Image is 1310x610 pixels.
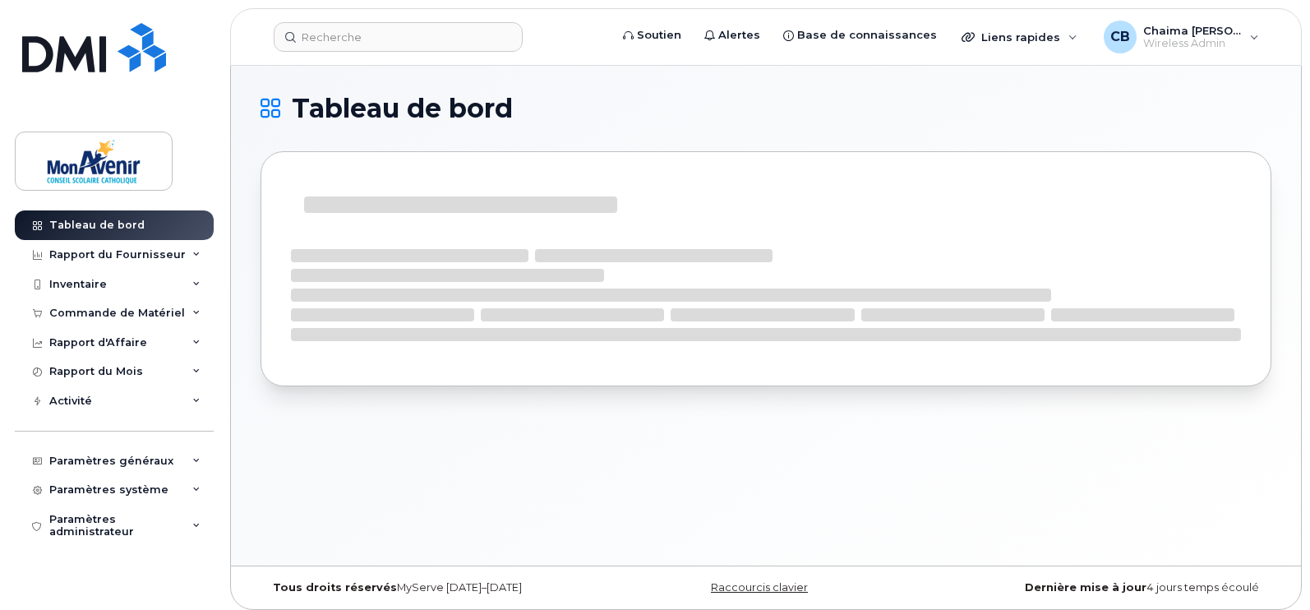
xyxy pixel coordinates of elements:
strong: Dernière mise à jour [1025,581,1146,594]
div: 4 jours temps écoulé [934,581,1271,594]
a: Raccourcis clavier [711,581,808,594]
div: MyServe [DATE]–[DATE] [261,581,597,594]
strong: Tous droits réservés [273,581,397,594]
span: Tableau de bord [292,96,513,121]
